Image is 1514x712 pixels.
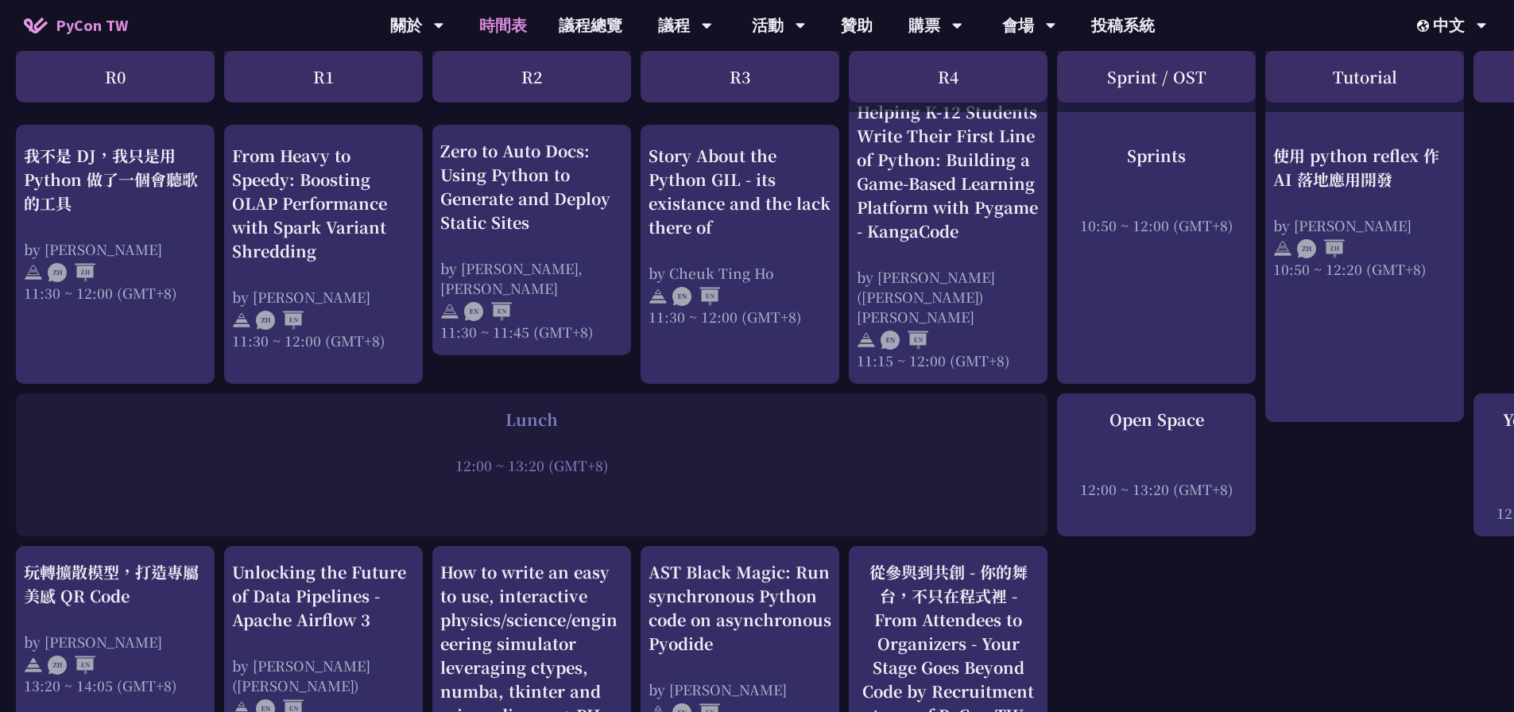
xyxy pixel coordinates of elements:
[1065,408,1248,499] a: Open Space 12:00 ~ 13:20 (GMT+8)
[649,679,831,699] div: by [PERSON_NAME]
[440,139,623,234] div: Zero to Auto Docs: Using Python to Generate and Deploy Static Sites
[857,267,1040,327] div: by [PERSON_NAME] ([PERSON_NAME]) [PERSON_NAME]
[857,331,876,350] img: svg+xml;base64,PHN2ZyB4bWxucz0iaHR0cDovL3d3dy53My5vcmcvMjAwMC9zdmciIHdpZHRoPSIyNCIgaGVpZ2h0PSIyNC...
[641,51,839,103] div: R3
[24,408,1040,431] div: Lunch
[8,6,144,45] a: PyCon TW
[857,350,1040,370] div: 11:15 ~ 12:00 (GMT+8)
[1065,479,1248,499] div: 12:00 ~ 13:20 (GMT+8)
[24,632,207,652] div: by [PERSON_NAME]
[24,560,207,695] a: 玩轉擴散模型，打造專屬美感 QR Code by [PERSON_NAME] 13:20 ~ 14:05 (GMT+8)
[1065,143,1248,167] div: Sprints
[849,51,1047,103] div: R4
[232,330,415,350] div: 11:30 ~ 12:00 (GMT+8)
[16,51,215,103] div: R0
[649,306,831,326] div: 11:30 ~ 12:00 (GMT+8)
[1417,20,1433,32] img: Locale Icon
[1273,258,1456,278] div: 10:50 ~ 12:20 (GMT+8)
[649,287,668,306] img: svg+xml;base64,PHN2ZyB4bWxucz0iaHR0cDovL3d3dy53My5vcmcvMjAwMC9zdmciIHdpZHRoPSIyNCIgaGVpZ2h0PSIyNC...
[1057,51,1256,103] div: Sprint / OST
[232,139,415,346] a: From Heavy to Speedy: Boosting OLAP Performance with Spark Variant Shredding by [PERSON_NAME] 11:...
[1273,143,1456,191] div: 使用 python reflex 作 AI 落地應用開發
[24,560,207,608] div: 玩轉擴散模型，打造專屬美感 QR Code
[649,262,831,282] div: by Cheuk Ting Ho
[232,143,415,262] div: From Heavy to Speedy: Boosting OLAP Performance with Spark Variant Shredding
[24,17,48,33] img: Home icon of PyCon TW 2025
[1065,408,1248,431] div: Open Space
[1297,239,1345,258] img: ZHZH.38617ef.svg
[56,14,128,37] span: PyCon TW
[24,282,207,302] div: 11:30 ~ 12:00 (GMT+8)
[649,143,831,238] div: Story About the Python GIL - its existance and the lack there of
[232,560,415,632] div: Unlocking the Future of Data Pipelines - Apache Airflow 3
[1273,239,1292,258] img: svg+xml;base64,PHN2ZyB4bWxucz0iaHR0cDovL3d3dy53My5vcmcvMjAwMC9zdmciIHdpZHRoPSIyNCIgaGVpZ2h0PSIyNC...
[256,311,304,330] img: ZHEN.371966e.svg
[48,656,95,675] img: ZHEN.371966e.svg
[24,139,207,298] a: 我不是 DJ，我只是用 Python 做了一個會聽歌的工具 by [PERSON_NAME] 11:30 ~ 12:00 (GMT+8)
[649,139,831,322] a: Story About the Python GIL - its existance and the lack there of by Cheuk Ting Ho 11:30 ~ 12:00 (...
[1265,51,1464,103] div: Tutorial
[432,51,631,103] div: R2
[24,143,207,215] div: 我不是 DJ，我只是用 Python 做了一個會聽歌的工具
[1273,215,1456,234] div: by [PERSON_NAME]
[1065,215,1248,234] div: 10:50 ~ 12:00 (GMT+8)
[881,331,928,350] img: ENEN.5a408d1.svg
[232,286,415,306] div: by [PERSON_NAME]
[24,455,1040,475] div: 12:00 ~ 13:20 (GMT+8)
[232,311,251,330] img: svg+xml;base64,PHN2ZyB4bWxucz0iaHR0cDovL3d3dy53My5vcmcvMjAwMC9zdmciIHdpZHRoPSIyNCIgaGVpZ2h0PSIyNC...
[440,258,623,298] div: by [PERSON_NAME], [PERSON_NAME]
[649,560,831,656] div: AST Black Magic: Run synchronous Python code on asynchronous Pyodide
[857,100,1040,243] div: Helping K-12 Students Write Their First Line of Python: Building a Game-Based Learning Platform w...
[440,302,459,321] img: svg+xml;base64,PHN2ZyB4bWxucz0iaHR0cDovL3d3dy53My5vcmcvMjAwMC9zdmciIHdpZHRoPSIyNCIgaGVpZ2h0PSIyNC...
[24,656,43,675] img: svg+xml;base64,PHN2ZyB4bWxucz0iaHR0cDovL3d3dy53My5vcmcvMjAwMC9zdmciIHdpZHRoPSIyNCIgaGVpZ2h0PSIyNC...
[672,287,720,306] img: ENEN.5a408d1.svg
[464,302,512,321] img: ENEN.5a408d1.svg
[224,51,423,103] div: R1
[24,675,207,695] div: 13:20 ~ 14:05 (GMT+8)
[24,263,43,282] img: svg+xml;base64,PHN2ZyB4bWxucz0iaHR0cDovL3d3dy53My5vcmcvMjAwMC9zdmciIHdpZHRoPSIyNCIgaGVpZ2h0PSIyNC...
[440,322,623,342] div: 11:30 ~ 11:45 (GMT+8)
[24,238,207,258] div: by [PERSON_NAME]
[48,263,95,282] img: ZHZH.38617ef.svg
[440,139,623,342] a: Zero to Auto Docs: Using Python to Generate and Deploy Static Sites by [PERSON_NAME], [PERSON_NAM...
[857,100,1040,370] a: Helping K-12 Students Write Their First Line of Python: Building a Game-Based Learning Platform w...
[232,656,415,695] div: by [PERSON_NAME] ([PERSON_NAME])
